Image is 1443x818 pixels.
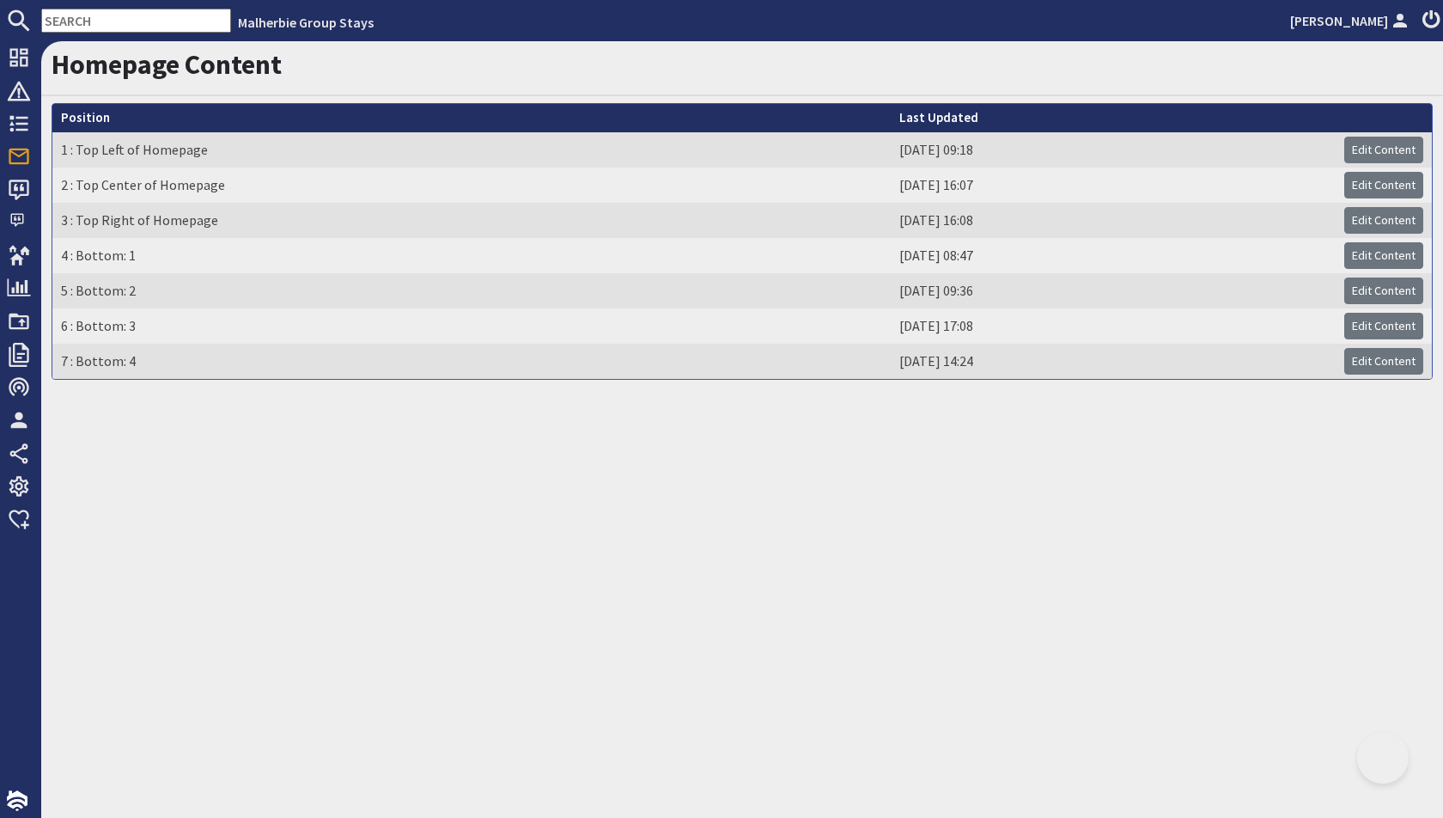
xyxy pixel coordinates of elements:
a: Edit Content [1344,207,1423,234]
td: [DATE] 16:07 [891,168,1336,203]
iframe: Toggle Customer Support [1357,732,1409,784]
td: [DATE] 17:08 [891,308,1336,344]
a: Edit Content [1344,172,1423,198]
td: [DATE] 16:08 [891,203,1336,238]
a: Edit Content [1344,313,1423,339]
a: Homepage Content [52,47,282,82]
td: 4 : Bottom: 1 [52,238,891,273]
td: [DATE] 14:24 [891,344,1336,379]
td: [DATE] 09:18 [891,132,1336,168]
td: 7 : Bottom: 4 [52,344,891,379]
a: Edit Content [1344,242,1423,269]
a: Edit Content [1344,278,1423,304]
td: 3 : Top Right of Homepage [52,203,891,238]
td: 1 : Top Left of Homepage [52,132,891,168]
th: Position [52,104,891,132]
td: [DATE] 09:36 [891,273,1336,308]
a: [PERSON_NAME] [1290,10,1412,31]
td: 2 : Top Center of Homepage [52,168,891,203]
td: [DATE] 08:47 [891,238,1336,273]
a: Malherbie Group Stays [238,14,374,31]
input: SEARCH [41,9,231,33]
img: staytech_i_w-64f4e8e9ee0a9c174fd5317b4b171b261742d2d393467e5bdba4413f4f884c10.svg [7,791,27,811]
a: Edit Content [1344,137,1423,163]
td: 5 : Bottom: 2 [52,273,891,308]
th: Last Updated [891,104,1336,132]
a: Edit Content [1344,348,1423,375]
td: 6 : Bottom: 3 [52,308,891,344]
